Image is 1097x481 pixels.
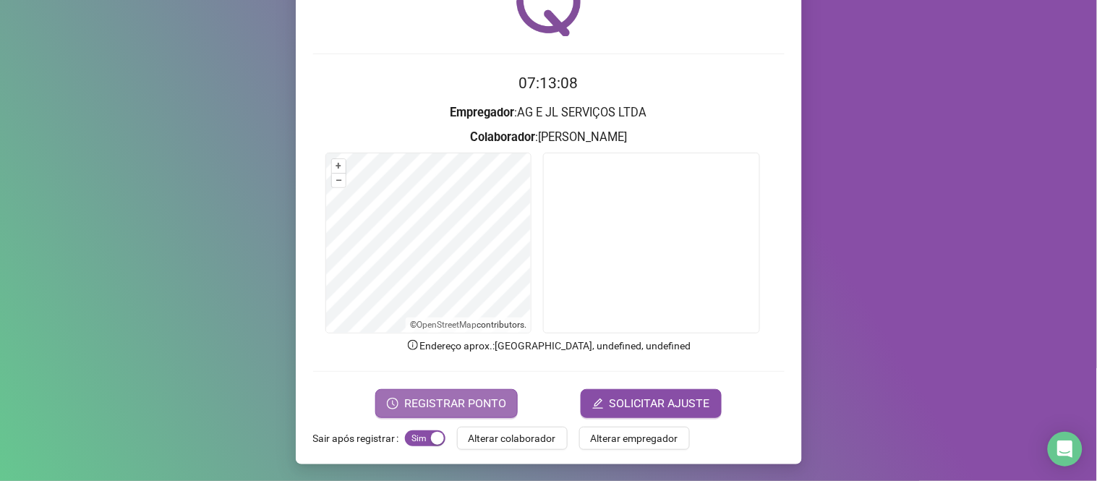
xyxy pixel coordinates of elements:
[519,75,579,92] time: 07:13:08
[332,174,346,187] button: –
[591,430,678,446] span: Alterar empregador
[387,398,398,409] span: clock-circle
[313,103,785,122] h3: : AG E JL SERVIÇOS LTDA
[313,427,405,450] label: Sair após registrar
[579,427,690,450] button: Alterar empregador
[375,389,518,418] button: REGISTRAR PONTO
[332,159,346,173] button: +
[1048,432,1083,467] div: Open Intercom Messenger
[592,398,604,409] span: edit
[451,106,515,119] strong: Empregador
[470,130,535,144] strong: Colaborador
[457,427,568,450] button: Alterar colaborador
[313,338,785,354] p: Endereço aprox. : [GEOGRAPHIC_DATA], undefined, undefined
[417,320,477,330] a: OpenStreetMap
[410,320,526,330] li: © contributors.
[406,339,419,352] span: info-circle
[313,128,785,147] h3: : [PERSON_NAME]
[610,395,710,412] span: SOLICITAR AJUSTE
[404,395,506,412] span: REGISTRAR PONTO
[469,430,556,446] span: Alterar colaborador
[581,389,722,418] button: editSOLICITAR AJUSTE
